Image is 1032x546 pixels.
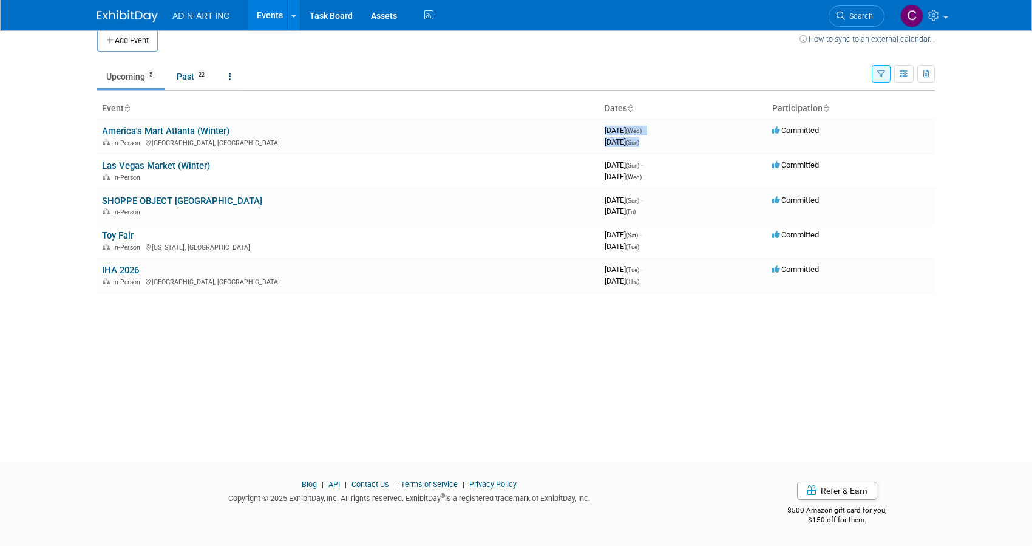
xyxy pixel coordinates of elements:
sup: ® [441,493,445,499]
span: (Sun) [626,139,639,146]
span: | [460,480,467,489]
img: In-Person Event [103,244,110,250]
span: Committed [772,126,819,135]
a: Sort by Start Date [627,103,633,113]
span: [DATE] [605,196,643,205]
span: Committed [772,230,819,239]
button: Add Event [97,30,158,52]
span: [DATE] [605,242,639,251]
a: Contact Us [351,480,389,489]
span: - [643,126,645,135]
span: [DATE] [605,206,636,216]
span: 5 [146,70,156,80]
span: AD-N-ART INC [172,11,229,21]
a: Sort by Event Name [124,103,130,113]
a: Past22 [168,65,217,88]
span: | [319,480,327,489]
span: In-Person [113,244,144,251]
th: Participation [767,98,935,119]
span: (Sun) [626,197,639,204]
span: In-Person [113,208,144,216]
a: How to sync to an external calendar... [799,35,935,44]
span: (Sat) [626,232,638,239]
div: $150 off for them. [739,515,935,525]
span: - [641,196,643,205]
th: Dates [600,98,767,119]
img: In-Person Event [103,174,110,180]
span: (Fri) [626,208,636,215]
span: 22 [195,70,208,80]
a: Privacy Policy [469,480,517,489]
div: $500 Amazon gift card for you, [739,497,935,525]
img: In-Person Event [103,139,110,145]
img: ExhibitDay [97,10,158,22]
span: (Wed) [626,174,642,180]
span: In-Person [113,278,144,286]
span: (Tue) [626,244,639,250]
img: In-Person Event [103,278,110,284]
span: | [342,480,350,489]
span: [DATE] [605,276,639,285]
span: In-Person [113,174,144,182]
span: Committed [772,196,819,205]
span: (Wed) [626,128,642,134]
div: [GEOGRAPHIC_DATA], [GEOGRAPHIC_DATA] [102,137,595,147]
a: Sort by Participation Type [823,103,829,113]
img: In-Person Event [103,208,110,214]
a: Blog [302,480,317,489]
span: Search [845,12,873,21]
span: - [640,230,642,239]
span: Committed [772,160,819,169]
div: [US_STATE], [GEOGRAPHIC_DATA] [102,242,595,251]
a: Upcoming5 [97,65,165,88]
span: | [391,480,399,489]
span: - [641,265,643,274]
a: SHOPPE OBJECT [GEOGRAPHIC_DATA] [102,196,262,206]
span: [DATE] [605,160,643,169]
a: Las Vegas Market (Winter) [102,160,210,171]
a: Toy Fair [102,230,134,241]
span: [DATE] [605,172,642,181]
a: API [328,480,340,489]
span: [DATE] [605,230,642,239]
img: Cal Doroftei [900,4,923,27]
div: Copyright © 2025 ExhibitDay, Inc. All rights reserved. ExhibitDay is a registered trademark of Ex... [97,490,721,504]
span: (Tue) [626,267,639,273]
a: Terms of Service [401,480,458,489]
span: [DATE] [605,137,639,146]
span: [DATE] [605,126,645,135]
a: America's Mart Atlanta (Winter) [102,126,229,137]
div: [GEOGRAPHIC_DATA], [GEOGRAPHIC_DATA] [102,276,595,286]
a: IHA 2026 [102,265,139,276]
span: In-Person [113,139,144,147]
span: - [641,160,643,169]
span: (Thu) [626,278,639,285]
a: Search [829,5,884,27]
span: Committed [772,265,819,274]
span: (Sun) [626,162,639,169]
span: [DATE] [605,265,643,274]
a: Refer & Earn [797,482,877,500]
th: Event [97,98,600,119]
